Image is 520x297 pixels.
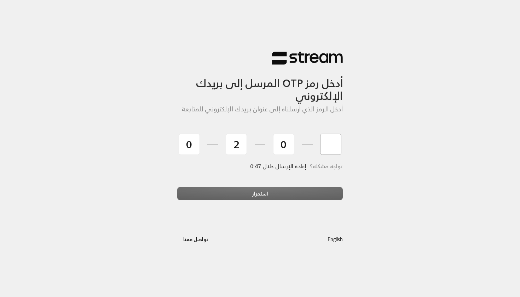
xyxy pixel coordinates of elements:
[328,232,343,245] a: English
[177,235,214,244] a: تواصل معنا
[177,65,343,102] h3: أدخل رمز OTP المرسل إلى بريدك الإلكتروني
[272,51,343,65] img: Stream Logo
[177,232,214,245] button: تواصل معنا
[310,161,343,171] span: تواجه مشكلة؟
[177,105,343,113] h5: أدخل الرمز الذي أرسلناه إلى عنوان بريدك الإلكتروني للمتابعة
[250,161,306,171] span: إعادة الإرسال خلال 0:47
